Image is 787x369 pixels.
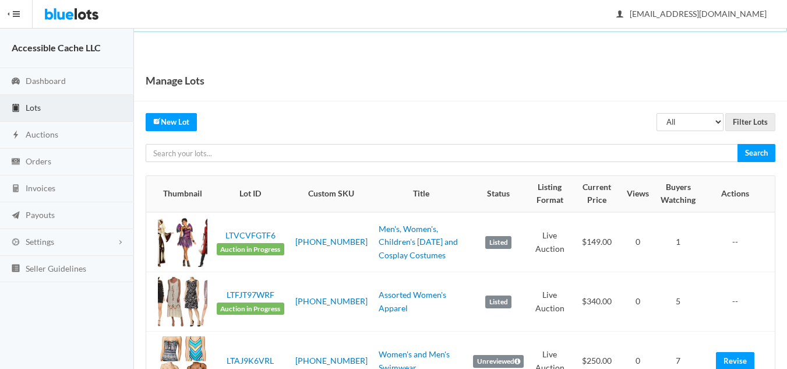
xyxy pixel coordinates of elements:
[146,113,197,131] a: createNew Lot
[26,237,54,247] span: Settings
[227,356,274,366] a: LTAJ9K6VRL
[622,176,654,212] th: Views
[26,129,58,139] span: Auctions
[289,176,374,212] th: Custom SKU
[571,176,622,212] th: Current Price
[528,272,571,332] td: Live Auction
[26,210,55,220] span: Payouts
[614,9,626,20] ion-icon: person
[654,272,703,332] td: 5
[146,176,212,212] th: Thumbnail
[622,272,654,332] td: 0
[10,237,22,248] ion-icon: cog
[468,176,528,212] th: Status
[571,212,622,272] td: $149.00
[10,103,22,114] ion-icon: clipboard
[295,296,368,306] a: [PHONE_NUMBER]
[379,224,458,260] a: Men's, Women's, Children's [DATE] and Cosplay Costumes
[622,212,654,272] td: 0
[10,210,22,222] ion-icon: paper plane
[703,212,775,272] td: --
[10,76,22,87] ion-icon: speedometer
[295,237,368,247] a: [PHONE_NUMBER]
[227,290,274,300] a: LTFJT97WRF
[571,272,622,332] td: $340.00
[617,9,767,19] span: [EMAIL_ADDRESS][DOMAIN_NAME]
[725,113,775,131] input: Filter Lots
[295,356,368,366] a: [PHONE_NUMBER]
[217,303,284,315] span: Auction in Progress
[374,176,469,212] th: Title
[485,236,511,249] label: Listed
[703,176,775,212] th: Actions
[473,355,524,368] label: Unreviewed
[26,156,51,166] span: Orders
[703,272,775,332] td: --
[10,184,22,195] ion-icon: calculator
[212,176,289,212] th: Lot ID
[12,42,101,53] strong: Accessible Cache LLC
[654,176,703,212] th: Buyers Watching
[10,263,22,275] ion-icon: list box
[737,144,775,162] input: Search
[26,183,55,193] span: Invoices
[153,117,161,125] ion-icon: create
[654,212,703,272] td: 1
[217,243,284,256] span: Auction in Progress
[225,230,276,240] a: LTVCVFGTF6
[528,212,571,272] td: Live Auction
[146,144,738,162] input: Search your lots...
[528,176,571,212] th: Listing Format
[485,296,511,308] label: Listed
[379,290,446,313] a: Assorted Women's Apparel
[26,76,66,86] span: Dashboard
[10,157,22,168] ion-icon: cash
[146,72,204,89] h1: Manage Lots
[26,263,86,273] span: Seller Guidelines
[26,103,41,113] span: Lots
[10,130,22,141] ion-icon: flash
